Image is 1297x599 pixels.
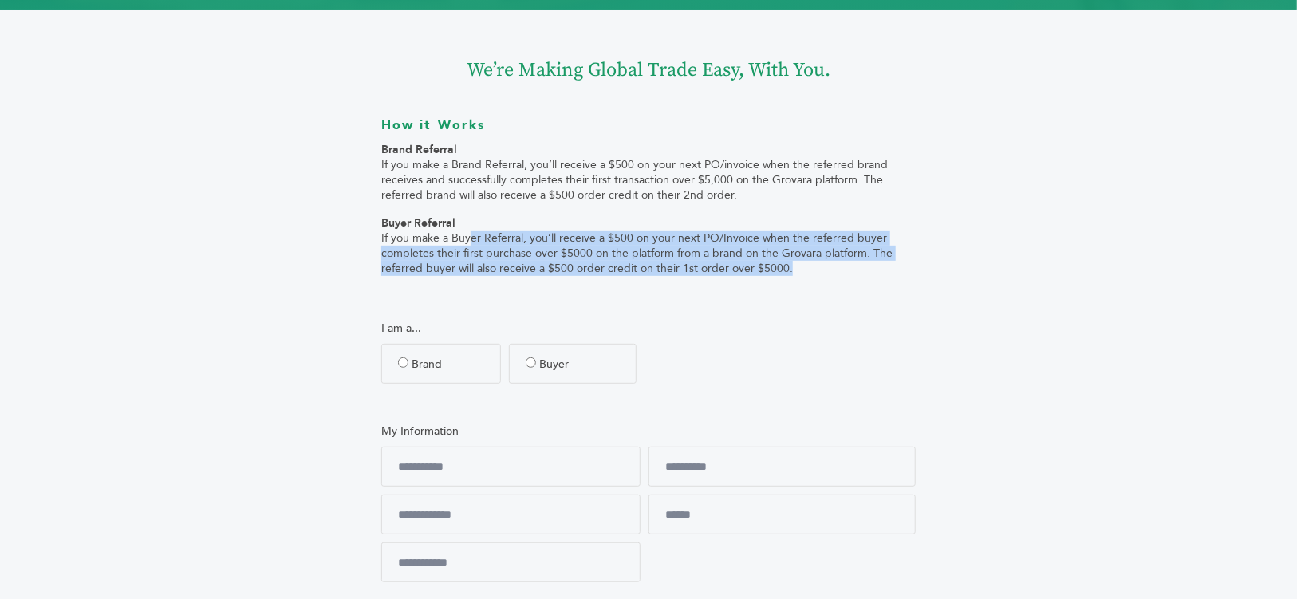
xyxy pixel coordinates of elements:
div: My Information [381,424,916,439]
label: Buyer [539,345,569,384]
b: Brand Referral [381,142,457,157]
h3: We’re Making Global Trade Easy, With You. [381,58,916,82]
p: If you make a Buyer Referral, you’ll receive a $500 on your next PO/Invoice when the referred buy... [381,215,916,276]
p: If you make a Brand Referral, you’ll receive a $500 on your next PO/invoice when the referred bra... [381,142,916,203]
div: I am a... [381,321,916,336]
b: Buyer Referral [381,215,455,231]
h4: How it Works [381,116,916,134]
label: Brand [412,345,442,384]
